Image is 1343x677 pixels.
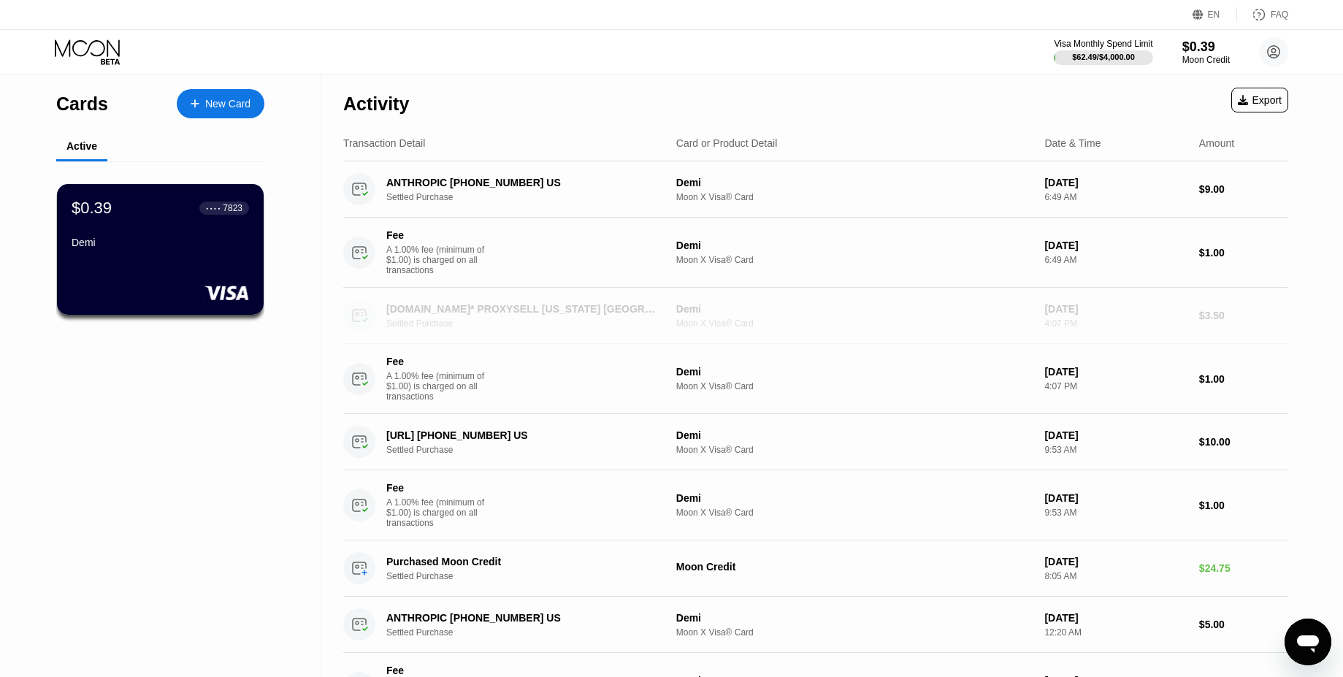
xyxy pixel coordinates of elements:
[1072,53,1135,61] div: $62.49 / $4,000.00
[386,665,489,676] div: Fee
[343,218,1288,288] div: FeeA 1.00% fee (minimum of $1.00) is charged on all transactionsDemiMoon X Visa® Card[DATE]6:49 A...
[343,161,1288,218] div: ANTHROPIC [PHONE_NUMBER] USSettled PurchaseDemiMoon X Visa® Card[DATE]6:49 AM$9.00
[1182,55,1230,65] div: Moon Credit
[1054,39,1152,65] div: Visa Monthly Spend Limit$62.49/$4,000.00
[676,429,1033,441] div: Demi
[676,303,1033,315] div: Demi
[386,177,655,188] div: ANTHROPIC [PHONE_NUMBER] US
[676,508,1033,518] div: Moon X Visa® Card
[1271,9,1288,20] div: FAQ
[676,318,1033,329] div: Moon X Visa® Card
[72,199,112,218] div: $0.39
[676,137,778,149] div: Card or Product Detail
[343,344,1288,414] div: FeeA 1.00% fee (minimum of $1.00) is charged on all transactionsDemiMoon X Visa® Card[DATE]4:07 P...
[1199,183,1288,195] div: $9.00
[676,177,1033,188] div: Demi
[72,237,249,248] div: Demi
[676,255,1033,265] div: Moon X Visa® Card
[343,414,1288,470] div: [URL] [PHONE_NUMBER] USSettled PurchaseDemiMoon X Visa® Card[DATE]9:53 AM$10.00
[386,627,676,638] div: Settled Purchase
[1044,192,1187,202] div: 6:49 AM
[676,492,1033,504] div: Demi
[1199,137,1234,149] div: Amount
[1044,612,1187,624] div: [DATE]
[386,556,655,567] div: Purchased Moon Credit
[343,93,409,115] div: Activity
[1231,88,1288,112] div: Export
[343,540,1288,597] div: Purchased Moon CreditSettled PurchaseMoon Credit[DATE]8:05 AM$24.75
[1044,571,1187,581] div: 8:05 AM
[343,597,1288,653] div: ANTHROPIC [PHONE_NUMBER] USSettled PurchaseDemiMoon X Visa® Card[DATE]12:20 AM$5.00
[386,318,676,329] div: Settled Purchase
[1199,500,1288,511] div: $1.00
[386,245,496,275] div: A 1.00% fee (minimum of $1.00) is charged on all transactions
[676,612,1033,624] div: Demi
[223,203,242,213] div: 7823
[1044,177,1187,188] div: [DATE]
[676,561,1033,573] div: Moon Credit
[676,366,1033,378] div: Demi
[343,137,425,149] div: Transaction Detail
[676,381,1033,391] div: Moon X Visa® Card
[386,356,489,367] div: Fee
[1193,7,1237,22] div: EN
[1285,619,1331,665] iframe: Button to launch messaging window
[386,612,655,624] div: ANTHROPIC [PHONE_NUMBER] US
[1044,303,1187,315] div: [DATE]
[1044,381,1187,391] div: 4:07 PM
[1199,436,1288,448] div: $10.00
[1199,562,1288,574] div: $24.75
[206,206,221,210] div: ● ● ● ●
[386,482,489,494] div: Fee
[1199,619,1288,630] div: $5.00
[1044,627,1187,638] div: 12:20 AM
[205,98,250,110] div: New Card
[386,371,496,402] div: A 1.00% fee (minimum of $1.00) is charged on all transactions
[1044,318,1187,329] div: 4:07 PM
[676,445,1033,455] div: Moon X Visa® Card
[1182,39,1230,55] div: $0.39
[66,140,97,152] div: Active
[676,192,1033,202] div: Moon X Visa® Card
[1044,445,1187,455] div: 9:53 AM
[1208,9,1220,20] div: EN
[386,192,676,202] div: Settled Purchase
[1044,366,1187,378] div: [DATE]
[1044,492,1187,504] div: [DATE]
[1044,255,1187,265] div: 6:49 AM
[1044,240,1187,251] div: [DATE]
[1054,39,1152,49] div: Visa Monthly Spend Limit
[343,470,1288,540] div: FeeA 1.00% fee (minimum of $1.00) is charged on all transactionsDemiMoon X Visa® Card[DATE]9:53 A...
[56,93,108,115] div: Cards
[386,429,655,441] div: [URL] [PHONE_NUMBER] US
[386,497,496,528] div: A 1.00% fee (minimum of $1.00) is charged on all transactions
[1044,556,1187,567] div: [DATE]
[343,288,1288,344] div: [DOMAIN_NAME]* PROXYSELL [US_STATE] [GEOGRAPHIC_DATA]Settled PurchaseDemiMoon X Visa® Card[DATE]4...
[1237,7,1288,22] div: FAQ
[1199,310,1288,321] div: $3.50
[177,89,264,118] div: New Card
[57,184,264,315] div: $0.39● ● ● ●7823Demi
[676,240,1033,251] div: Demi
[1044,508,1187,518] div: 9:53 AM
[386,229,489,241] div: Fee
[386,571,676,581] div: Settled Purchase
[1199,247,1288,259] div: $1.00
[1182,39,1230,65] div: $0.39Moon Credit
[1238,94,1282,106] div: Export
[1199,373,1288,385] div: $1.00
[386,303,655,315] div: [DOMAIN_NAME]* PROXYSELL [US_STATE] [GEOGRAPHIC_DATA]
[1044,137,1101,149] div: Date & Time
[1044,429,1187,441] div: [DATE]
[386,445,676,455] div: Settled Purchase
[676,627,1033,638] div: Moon X Visa® Card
